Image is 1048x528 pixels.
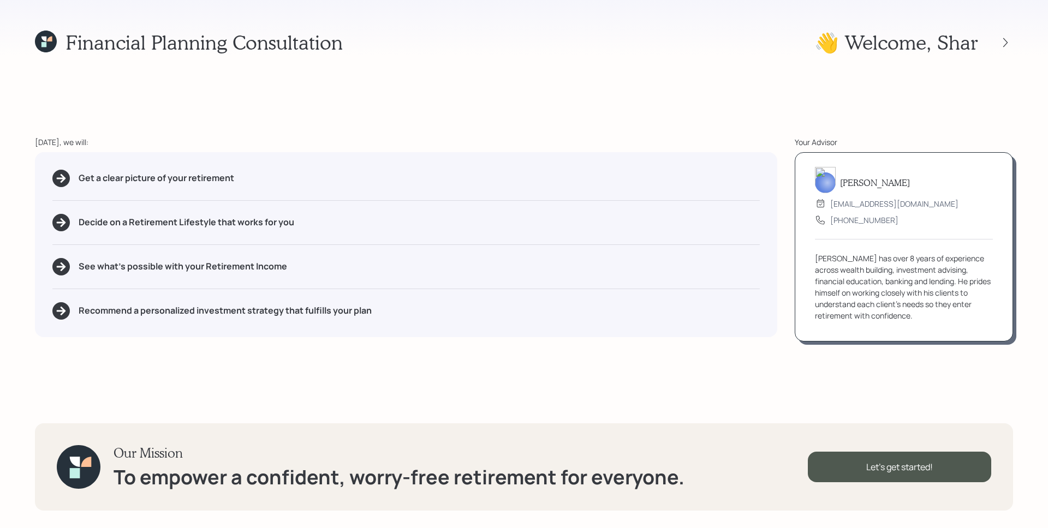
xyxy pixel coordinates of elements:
div: [PHONE_NUMBER] [830,214,898,226]
h3: Our Mission [114,445,684,461]
div: [PERSON_NAME] has over 8 years of experience across wealth building, investment advising, financi... [815,253,993,321]
h5: [PERSON_NAME] [840,177,910,188]
div: [EMAIL_ADDRESS][DOMAIN_NAME] [830,198,958,209]
h5: Decide on a Retirement Lifestyle that works for you [79,217,294,227]
img: james-distasi-headshot.png [815,167,836,193]
div: [DATE], we will: [35,136,777,148]
h1: Financial Planning Consultation [65,31,343,54]
h5: See what's possible with your Retirement Income [79,261,287,272]
h1: 👋 Welcome , Shar [814,31,978,54]
h1: To empower a confident, worry-free retirement for everyone. [114,465,684,489]
h5: Get a clear picture of your retirement [79,173,234,183]
h5: Recommend a personalized investment strategy that fulfills your plan [79,305,372,316]
div: Your Advisor [795,136,1013,148]
div: Let's get started! [808,452,991,482]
